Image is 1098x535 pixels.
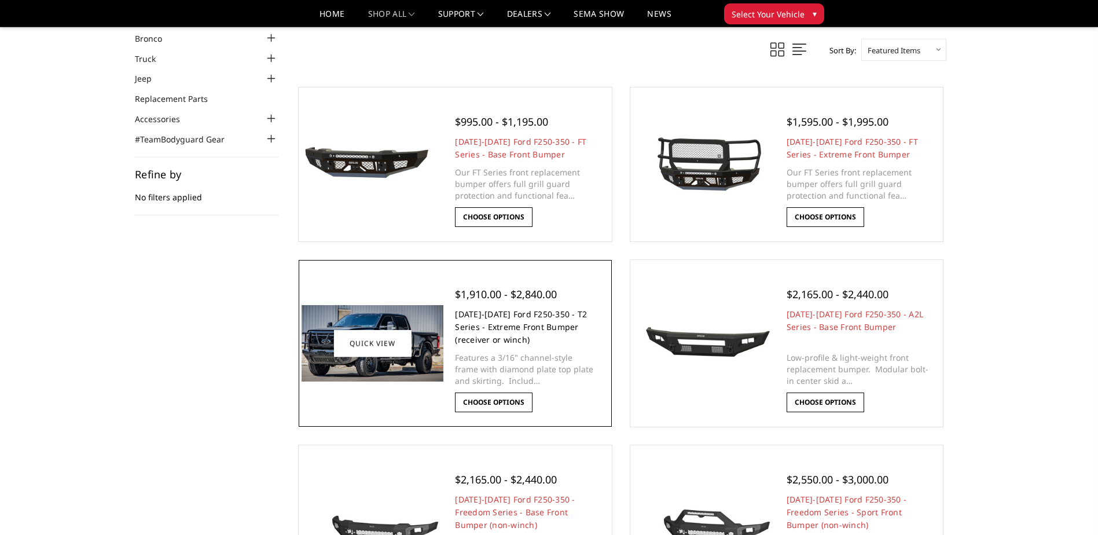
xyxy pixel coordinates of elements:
a: [DATE]-[DATE] Ford F250-350 - FT Series - Base Front Bumper [455,136,586,160]
p: Low-profile & light-weight front replacement bumper. Modular bolt-in center skid a… [787,352,928,387]
a: shop all [368,10,415,27]
a: [DATE]-[DATE] Ford F250-350 - Freedom Series - Base Front Bumper (non-winch) [455,494,575,530]
span: $995.00 - $1,195.00 [455,115,548,129]
a: Choose Options [787,393,864,412]
a: Dealers [507,10,551,27]
a: Truck [135,53,170,65]
span: ▾ [813,8,817,20]
img: 2023-2025 Ford F250-350 - T2 Series - Extreme Front Bumper (receiver or winch) [302,305,443,382]
a: Accessories [135,113,194,125]
span: $2,165.00 - $2,440.00 [787,287,888,301]
iframe: Chat Widget [1040,479,1098,535]
a: Quick view [334,330,412,357]
span: $2,165.00 - $2,440.00 [455,472,557,486]
a: 2023-2025 Ford F250-350 - T2 Series - Extreme Front Bumper (receiver or winch) 2023-2025 Ford F25... [302,263,443,405]
a: Choose Options [455,393,533,412]
span: $1,595.00 - $1,995.00 [787,115,888,129]
span: Select Your Vehicle [732,8,805,20]
label: Sort By: [823,42,856,59]
a: #TeamBodyguard Gear [135,133,239,145]
a: Jeep [135,72,166,85]
p: Features a 3/16" channel-style frame with diamond plate top plate and skirting. Includ… [455,352,597,387]
div: No filters applied [135,169,278,215]
p: Our FT Series front replacement bumper offers full grill guard protection and functional fea… [455,167,597,201]
a: Choose Options [455,207,533,227]
a: Bronco [135,32,177,45]
img: 2023-2025 Ford F250-350 - FT Series - Base Front Bumper [302,131,443,198]
a: [DATE]-[DATE] Ford F250-350 - A2L Series - Base Front Bumper [787,309,923,332]
span: $1,910.00 - $2,840.00 [455,287,557,301]
a: 2023-2025 Ford F250-350 - A2L Series - Base Front Bumper [633,263,775,405]
a: Replacement Parts [135,93,222,105]
h5: Refine by [135,169,278,179]
p: Our FT Series front replacement bumper offers full grill guard protection and functional fea… [787,167,928,201]
a: [DATE]-[DATE] Ford F250-350 - T2 Series - Extreme Front Bumper (receiver or winch) [455,309,587,345]
a: News [647,10,671,27]
img: 2023-2025 Ford F250-350 - A2L Series - Base Front Bumper [633,311,775,376]
span: $2,550.00 - $3,000.00 [787,472,888,486]
a: 2023-2025 Ford F250-350 - FT Series - Base Front Bumper [302,90,443,232]
a: Home [320,10,344,27]
a: [DATE]-[DATE] Ford F250-350 - Freedom Series - Sport Front Bumper (non-winch) [787,494,906,530]
a: Support [438,10,484,27]
a: 2023-2025 Ford F250-350 - FT Series - Extreme Front Bumper 2023-2025 Ford F250-350 - FT Series - ... [633,90,775,232]
a: Choose Options [787,207,864,227]
button: Select Your Vehicle [724,3,824,24]
a: SEMA Show [574,10,624,27]
a: [DATE]-[DATE] Ford F250-350 - FT Series - Extreme Front Bumper [787,136,918,160]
